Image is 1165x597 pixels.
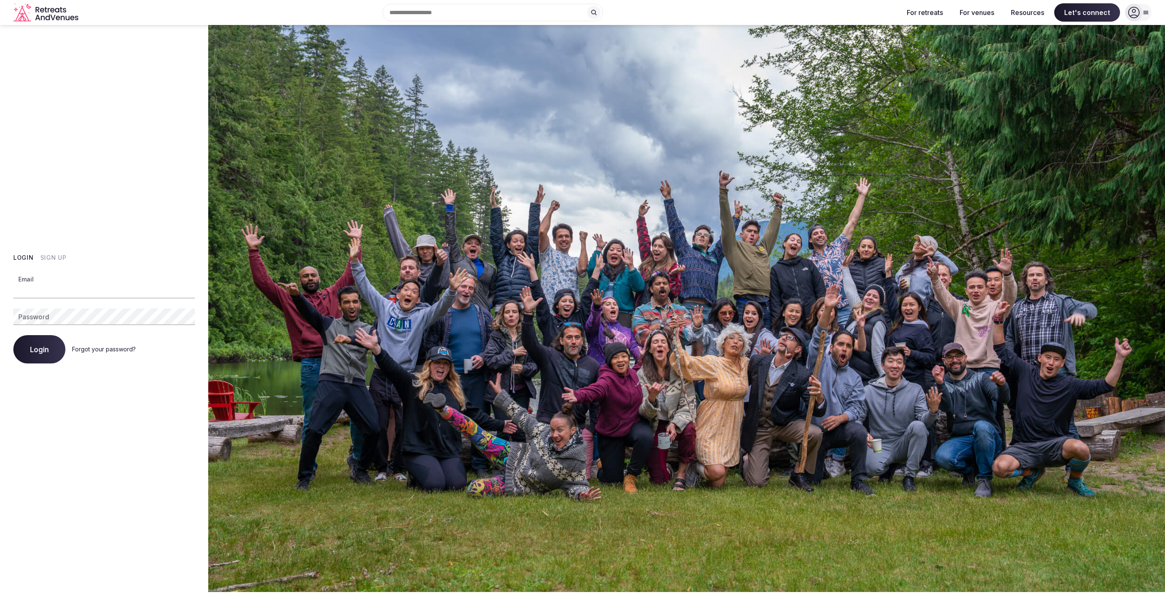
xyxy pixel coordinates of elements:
[1004,3,1051,22] button: Resources
[30,345,49,353] span: Login
[953,3,1001,22] button: For venues
[13,254,34,262] button: Login
[208,25,1165,592] img: My Account Background
[1054,3,1120,22] span: Let's connect
[17,275,35,284] label: Email
[13,335,65,363] button: Login
[900,3,950,22] button: For retreats
[13,3,80,22] a: Visit the homepage
[40,254,67,262] button: Sign Up
[72,346,136,353] a: Forgot your password?
[13,3,80,22] svg: Retreats and Venues company logo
